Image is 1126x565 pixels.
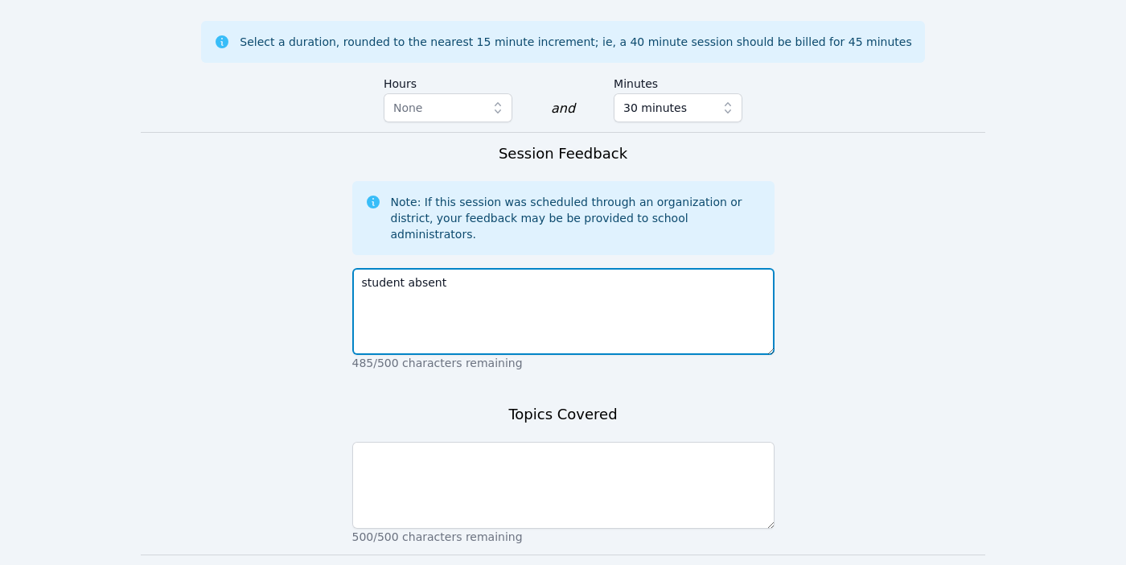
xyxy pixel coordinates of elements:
button: None [384,93,512,122]
h3: Topics Covered [508,403,617,426]
span: None [393,101,423,114]
h3: Session Feedback [499,142,627,165]
span: 30 minutes [623,98,687,118]
p: 500/500 characters remaining [352,529,775,545]
div: Note: If this session was scheduled through an organization or district, your feedback may be be ... [391,194,762,242]
label: Hours [384,69,512,93]
textarea: student absent [352,268,775,355]
label: Minutes [614,69,742,93]
button: 30 minutes [614,93,742,122]
div: and [551,99,575,118]
p: 485/500 characters remaining [352,355,775,371]
div: Select a duration, rounded to the nearest 15 minute increment; ie, a 40 minute session should be ... [240,34,911,50]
